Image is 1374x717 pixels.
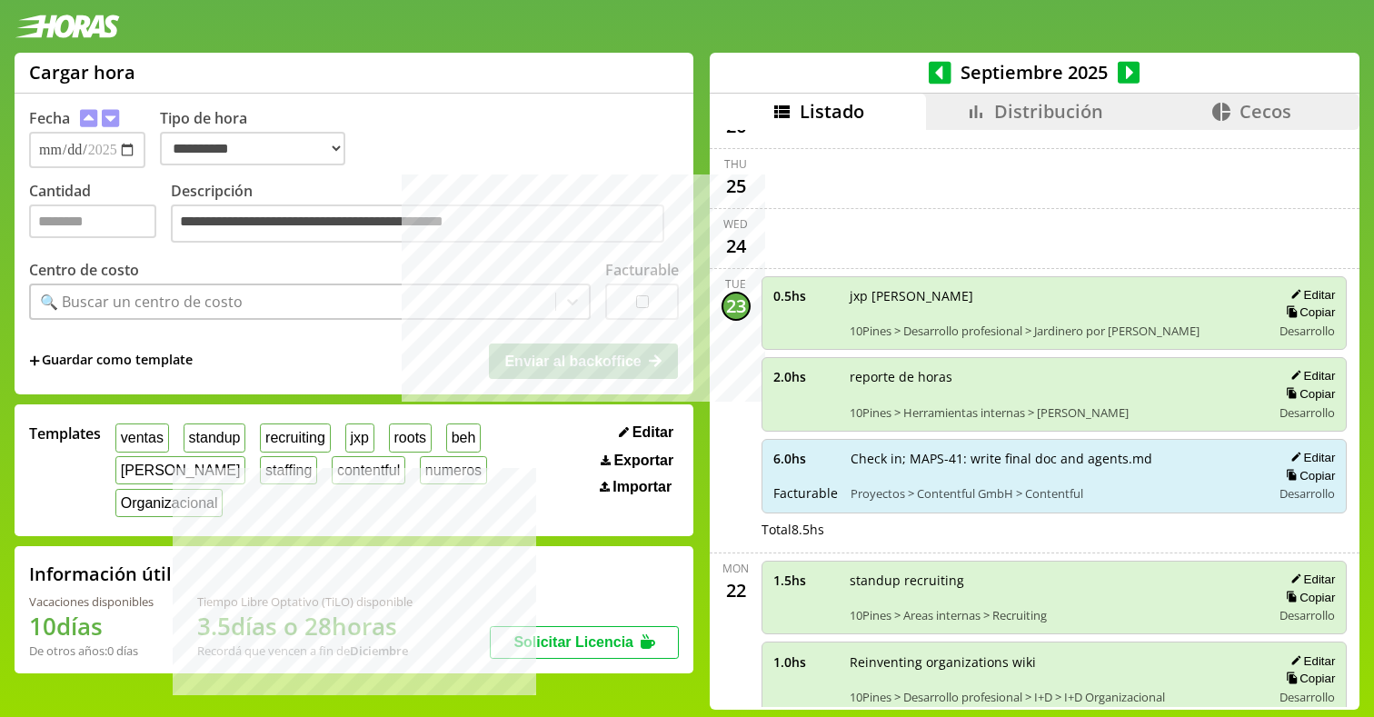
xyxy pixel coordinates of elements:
[29,108,70,128] label: Fecha
[1285,572,1335,587] button: Editar
[345,423,374,452] button: jxp
[1279,404,1335,421] span: Desarrollo
[115,423,169,452] button: ventas
[171,181,679,247] label: Descripción
[773,450,838,467] span: 6.0 hs
[29,351,40,371] span: +
[850,653,1259,671] span: Reinventing organizations wiki
[1240,99,1291,124] span: Cecos
[29,351,193,371] span: +Guardar como template
[773,368,837,385] span: 2.0 hs
[1279,607,1335,623] span: Desarrollo
[850,607,1259,623] span: 10Pines > Areas internas > Recruiting
[773,572,837,589] span: 1.5 hs
[850,404,1259,421] span: 10Pines > Herramientas internas > [PERSON_NAME]
[722,292,751,321] div: 23
[951,60,1118,85] span: Septiembre 2025
[29,260,139,280] label: Centro de costo
[332,456,405,484] button: contentful
[724,156,747,172] div: Thu
[632,424,673,441] span: Editar
[1285,287,1335,303] button: Editar
[29,204,156,238] input: Cantidad
[29,610,154,642] h1: 10 días
[29,562,172,586] h2: Información útil
[350,642,408,659] b: Diciembre
[850,368,1259,385] span: reporte de horas
[773,287,837,304] span: 0.5 hs
[850,689,1259,705] span: 10Pines > Desarrollo profesional > I+D > I+D Organizacional
[851,485,1259,502] span: Proyectos > Contentful GmbH > Contentful
[1279,323,1335,339] span: Desarrollo
[710,130,1359,708] div: scrollable content
[184,423,246,452] button: standup
[1279,485,1335,502] span: Desarrollo
[1280,590,1335,605] button: Copiar
[1285,368,1335,383] button: Editar
[1280,671,1335,686] button: Copiar
[513,634,633,650] span: Solicitar Licencia
[722,232,751,261] div: 24
[420,456,487,484] button: numeros
[612,479,672,495] span: Importar
[1279,689,1335,705] span: Desarrollo
[389,423,432,452] button: roots
[1280,386,1335,402] button: Copiar
[722,172,751,201] div: 25
[1285,450,1335,465] button: Editar
[29,181,171,247] label: Cantidad
[994,99,1103,124] span: Distribución
[29,593,154,610] div: Vacaciones disponibles
[197,642,413,659] div: Recordá que vencen a fin de
[595,452,679,470] button: Exportar
[800,99,864,124] span: Listado
[762,521,1348,538] div: Total 8.5 hs
[490,626,679,659] button: Solicitar Licencia
[40,292,243,312] div: 🔍 Buscar un centro de costo
[613,423,679,442] button: Editar
[446,423,481,452] button: beh
[29,60,135,85] h1: Cargar hora
[850,572,1259,589] span: standup recruiting
[1280,304,1335,320] button: Copiar
[850,323,1259,339] span: 10Pines > Desarrollo profesional > Jardinero por [PERSON_NAME]
[29,642,154,659] div: De otros años: 0 días
[722,576,751,605] div: 22
[1285,653,1335,669] button: Editar
[850,287,1259,304] span: jxp [PERSON_NAME]
[15,15,120,38] img: logotipo
[197,610,413,642] h1: 3.5 días o 28 horas
[115,456,245,484] button: [PERSON_NAME]
[260,456,317,484] button: staffing
[1280,468,1335,483] button: Copiar
[725,276,746,292] div: Tue
[260,423,330,452] button: recruiting
[29,423,101,443] span: Templates
[160,132,345,165] select: Tipo de hora
[197,593,413,610] div: Tiempo Libre Optativo (TiLO) disponible
[160,108,360,168] label: Tipo de hora
[773,484,838,502] span: Facturable
[851,450,1259,467] span: Check in; MAPS-41: write final doc and agents.md
[773,653,837,671] span: 1.0 hs
[171,204,664,243] textarea: Descripción
[723,216,748,232] div: Wed
[722,561,749,576] div: Mon
[115,489,223,517] button: Organizacional
[605,260,679,280] label: Facturable
[613,453,673,469] span: Exportar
